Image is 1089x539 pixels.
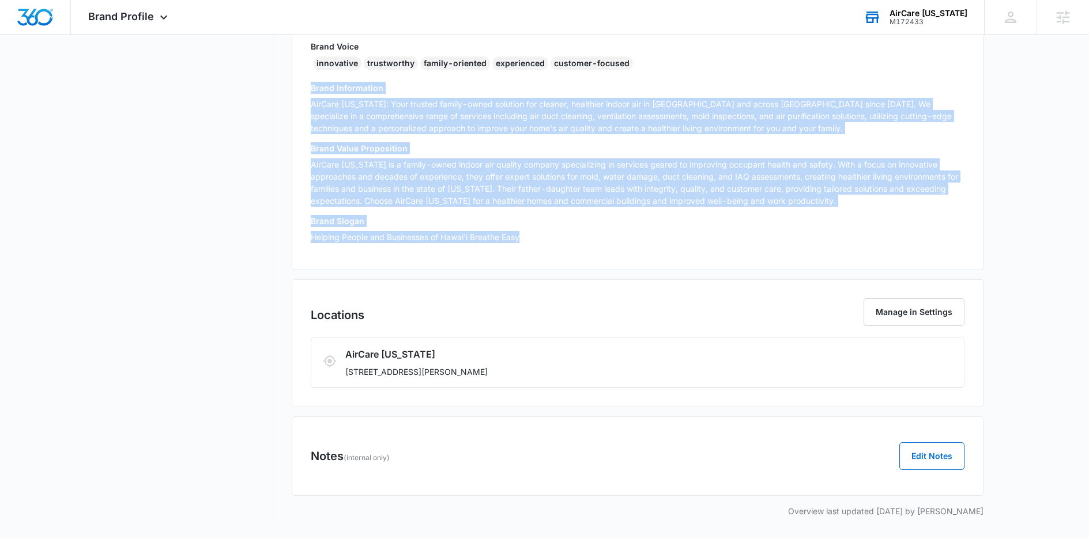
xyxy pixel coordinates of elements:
div: family-oriented [420,56,490,70]
p: AirCare [US_STATE] is a family-owned indoor air quality company specializing in services geared t... [311,158,964,207]
h3: AirCare [US_STATE] [345,347,823,361]
div: experienced [492,56,548,70]
h3: Brand Voice [311,40,964,52]
p: Helping People and Businesses of Hawai'i Breathe Easy [311,231,964,243]
div: trustworthy [364,56,418,70]
p: AirCare [US_STATE]: Your trusted family-owned solution for cleaner, healthier indoor air in [GEOG... [311,98,964,134]
div: innovative [313,56,361,70]
h3: Notes [311,447,390,465]
div: account id [890,18,967,26]
p: [STREET_ADDRESS][PERSON_NAME] [345,366,823,378]
h3: Brand Information [311,82,964,94]
h2: Locations [311,306,364,324]
div: customer-focused [551,56,633,70]
p: Overview last updated [DATE] by [PERSON_NAME] [292,505,984,517]
div: account name [890,9,967,18]
span: (internal only) [344,453,390,462]
h3: Brand Slogan [311,215,964,227]
span: Brand Profile [88,10,154,22]
button: Manage in Settings [864,298,964,326]
h3: Brand Value Proposition [311,142,964,154]
button: Edit Notes [899,442,964,470]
